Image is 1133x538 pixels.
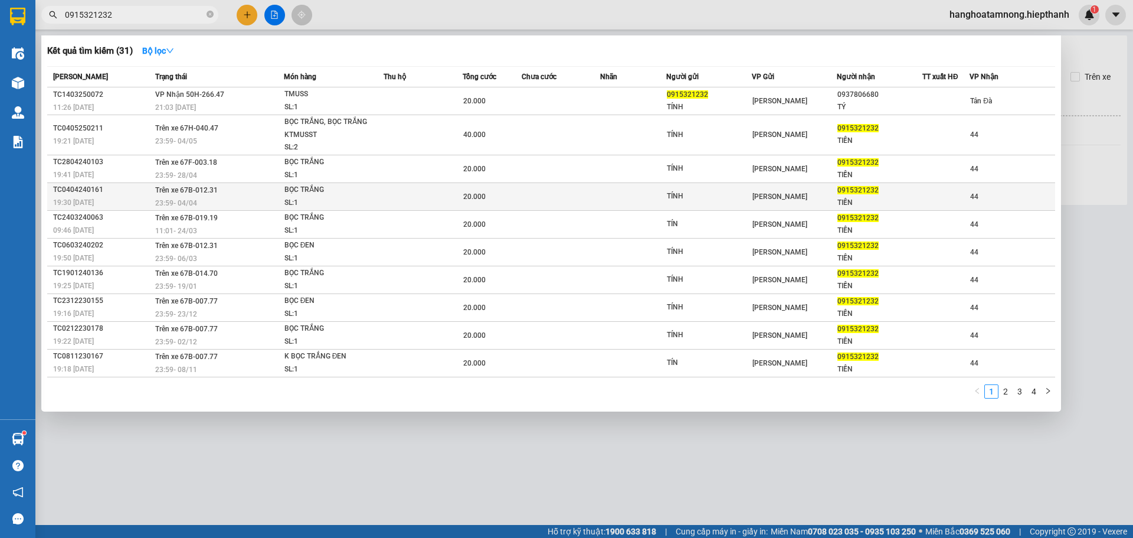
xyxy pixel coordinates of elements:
[53,73,108,81] span: [PERSON_NAME]
[155,227,197,235] span: 11:01 - 24/03
[53,137,94,145] span: 19:21 [DATE]
[284,308,373,321] div: SL: 1
[970,359,978,367] span: 44
[1013,385,1026,398] a: 3
[463,131,486,139] span: 40.000
[4,71,59,96] strong: VP Gửi :
[970,248,978,256] span: 44
[463,304,486,312] span: 20.000
[53,295,152,307] div: TC2312230155
[752,131,807,139] span: [PERSON_NAME]
[463,97,486,105] span: 20.000
[970,165,978,173] span: 44
[984,384,998,399] li: 1
[837,297,879,305] span: 0915321232
[284,197,373,210] div: SL: 1
[155,255,197,263] span: 23:59 - 06/03
[53,337,94,345] span: 19:22 [DATE]
[207,9,214,21] span: close-circle
[284,73,316,81] span: Món hàng
[837,280,922,292] div: TIỀN
[65,8,204,21] input: Tìm tên, số ĐT hoặc mã đơn
[53,267,152,279] div: TC1901240136
[284,280,373,293] div: SL: 1
[667,190,751,203] div: TÍNH
[837,135,922,147] div: TIỀN
[284,335,373,348] div: SL: 1
[284,116,373,141] div: BỌC TRẮNG, BỌC TRẮNG KTMUSST
[12,460,24,471] span: question-circle
[752,359,807,367] span: [PERSON_NAME]
[970,220,978,229] span: 44
[752,304,807,312] span: [PERSON_NAME]
[970,276,978,284] span: 44
[970,97,992,105] span: Tản Đà
[155,73,187,81] span: Trạng thái
[752,331,807,340] span: [PERSON_NAME]
[12,433,24,445] img: warehouse-icon
[837,252,922,265] div: TIỀN
[284,156,373,169] div: BỌC TRẮNG
[284,267,373,280] div: BỌC TRẮNG
[837,158,879,167] span: 0915321232
[12,513,24,524] span: message
[970,331,978,340] span: 44
[47,45,133,57] h3: Kết quả tìm kiếm ( 31 )
[10,8,25,25] img: logo-vxr
[284,363,373,376] div: SL: 1
[667,218,751,230] div: TÍN
[463,248,486,256] span: 20.000
[53,198,94,207] span: 19:30 [DATE]
[284,169,373,182] div: SL: 1
[752,165,807,173] span: [PERSON_NAME]
[384,73,406,81] span: Thu hộ
[600,73,617,81] span: Nhãn
[667,273,751,286] div: TÍNH
[667,329,751,341] div: TÍNH
[837,353,879,361] span: 0915321232
[837,186,879,194] span: 0915321232
[155,297,218,305] span: Trên xe 67B-007.77
[998,384,1013,399] li: 2
[667,246,751,258] div: TÍNH
[284,252,373,265] div: SL: 1
[1041,384,1055,399] button: right
[667,101,751,113] div: TÍNH
[666,73,699,81] span: Người gửi
[53,309,94,318] span: 19:16 [DATE]
[53,226,94,234] span: 09:46 [DATE]
[155,199,197,207] span: 23:59 - 04/04
[166,47,174,55] span: down
[155,338,197,346] span: 23:59 - 02/12
[463,193,486,201] span: 20.000
[970,384,984,399] button: left
[53,239,152,252] div: TC0603240202
[155,366,197,374] span: 23:59 - 08/11
[155,325,218,333] span: Trên xe 67B-007.77
[463,165,486,173] span: 20.000
[155,269,218,278] span: Trên xe 67B-014.70
[284,141,373,154] div: SL: 2
[142,46,174,56] strong: Bộ lọc
[4,70,59,96] span: Tam Nông
[133,41,184,60] button: Bộ lọcdown
[970,193,978,201] span: 44
[837,325,879,333] span: 0915321232
[667,357,751,369] div: TÍN
[837,335,922,348] div: TIỀN
[463,220,486,229] span: 20.000
[837,308,922,320] div: TIỀN
[1041,384,1055,399] li: Next Page
[1027,384,1041,399] li: 4
[284,184,373,197] div: BỌC TRẮNG
[53,171,94,179] span: 19:41 [DATE]
[53,322,152,335] div: TC0212230178
[172,18,237,41] span: Mã ĐH : TN1410250008
[53,103,94,112] span: 11:26 [DATE]
[207,11,214,18] span: close-circle
[8,6,75,28] strong: CÔNG TY TNHH MTV VẬN TẢI
[284,322,373,335] div: BỌC TRẮNG
[667,90,708,99] span: 0915321232
[667,129,751,141] div: TÍNH
[463,331,486,340] span: 20.000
